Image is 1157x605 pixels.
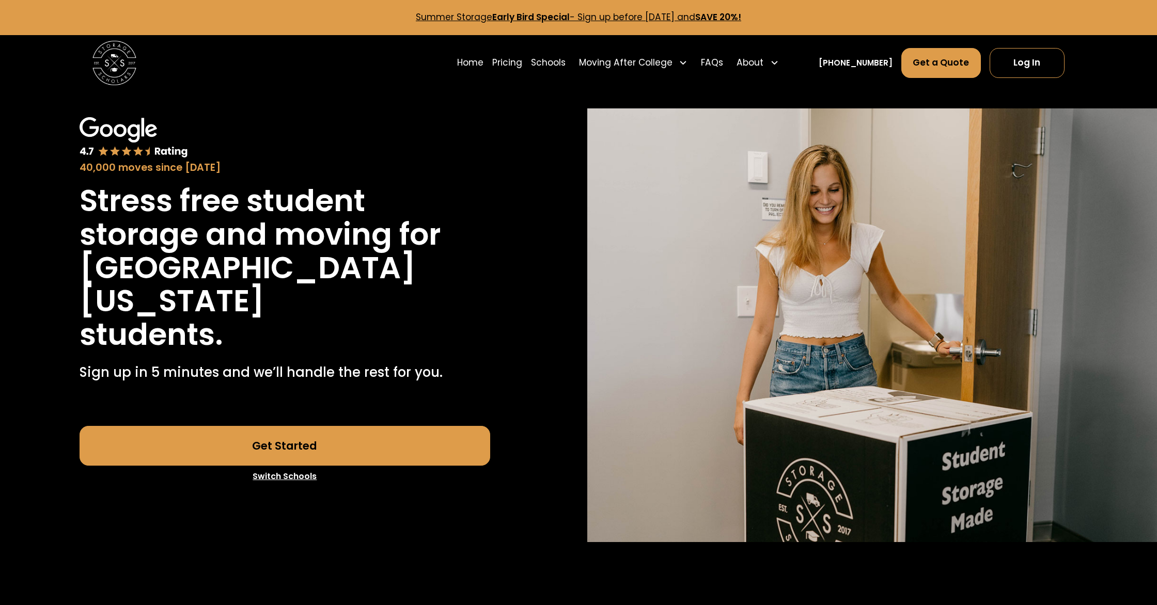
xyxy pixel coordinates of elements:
a: Summer StorageEarly Bird Special- Sign up before [DATE] andSAVE 20%! [416,11,741,23]
a: Log In [990,48,1065,78]
div: 40,000 moves since [DATE] [80,161,490,176]
a: Home [457,47,483,78]
div: Moving After College [579,56,673,70]
a: [PHONE_NUMBER] [819,57,893,69]
h1: [GEOGRAPHIC_DATA][US_STATE] [80,251,490,318]
h1: students. [80,318,223,352]
a: Switch Schools [80,466,490,487]
img: Google 4.7 star rating [80,117,188,158]
img: Storage Scholars main logo [92,41,137,85]
h1: Stress free student storage and moving for [80,184,490,251]
div: About [737,56,763,70]
a: Schools [531,47,566,78]
img: Storage Scholars will have everything waiting for you in your room when you arrive to campus. [587,108,1157,542]
strong: SAVE 20%! [695,11,741,23]
div: Moving After College [574,47,692,78]
p: Sign up in 5 minutes and we’ll handle the rest for you. [80,362,443,383]
a: Get Started [80,426,490,466]
a: Get a Quote [901,48,981,78]
a: FAQs [701,47,723,78]
a: home [92,41,137,85]
a: Pricing [492,47,522,78]
div: About [732,47,783,78]
strong: Early Bird Special [492,11,570,23]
